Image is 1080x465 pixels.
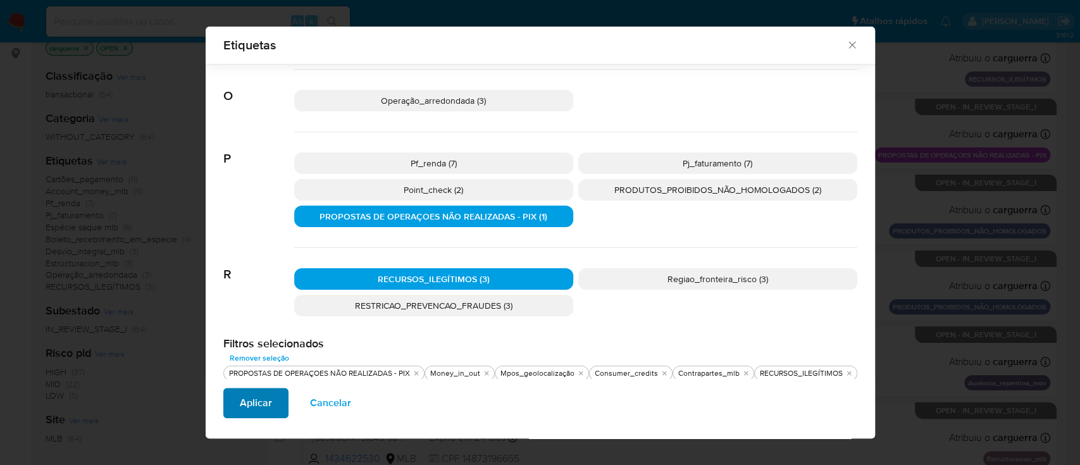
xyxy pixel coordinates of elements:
button: quitar Consumer_credits [659,368,669,378]
span: Etiquetas [223,39,847,51]
button: quitar Contrapartes_mlb [741,368,751,378]
span: P [223,132,294,166]
div: Contrapartes_mlb [676,368,742,379]
span: Aplicar [240,389,272,417]
span: PROPOSTAS DE OPERAÇOES NÃO REALIZADAS - PIX (1) [320,210,547,223]
span: Remover seleção [230,352,289,364]
button: Aplicar [223,388,289,418]
button: Cancelar [294,388,368,418]
span: Pf_renda (7) [411,157,457,170]
h2: Filtros selecionados [223,337,857,350]
div: PROPOSTAS DE OPERAÇOES NÃO REALIZADAS - PIX (1) [294,206,573,227]
button: quitar Money_in_out [481,368,492,378]
span: O [223,70,294,104]
button: quitar PROPOSTAS DE OPERAÇOES NÃO REALIZADAS - PIX [411,368,421,378]
div: Operação_arredondada (3) [294,90,573,111]
div: Consumer_credits [592,368,661,379]
div: PROPOSTAS DE OPERAÇOES NÃO REALIZADAS - PIX [227,368,413,379]
div: RECURSOS_ILEGÍTIMOS (3) [294,268,573,290]
span: Cancelar [310,389,351,417]
button: Remover seleção [223,350,295,366]
span: R [223,248,294,282]
span: RESTRICAO_PREVENCAO_FRAUDES (3) [355,299,512,312]
div: RESTRICAO_PREVENCAO_FRAUDES (3) [294,295,573,316]
div: Point_check (2) [294,179,573,201]
button: quitar Mpos_geolocalização [576,368,586,378]
div: RECURSOS_ILEGÍTIMOS [757,368,845,379]
span: Regiao_fronteira_risco (3) [667,273,768,285]
span: Pj_faturamento (7) [683,157,752,170]
button: Fechar [846,39,857,50]
span: Operação_arredondada (3) [381,94,486,107]
div: Money_in_out [428,368,483,379]
button: quitar RECURSOS_ILEGÍTIMOS [844,368,854,378]
div: Mpos_geolocalização [498,368,577,379]
div: Pf_renda (7) [294,152,573,174]
span: PRODUTOS_PROIBIDOS_NÃO_HOMOLOGADOS (2) [614,183,821,196]
div: Regiao_fronteira_risco (3) [578,268,857,290]
div: Pj_faturamento (7) [578,152,857,174]
span: RECURSOS_ILEGÍTIMOS (3) [378,273,490,285]
span: Point_check (2) [404,183,463,196]
div: PRODUTOS_PROIBIDOS_NÃO_HOMOLOGADOS (2) [578,179,857,201]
